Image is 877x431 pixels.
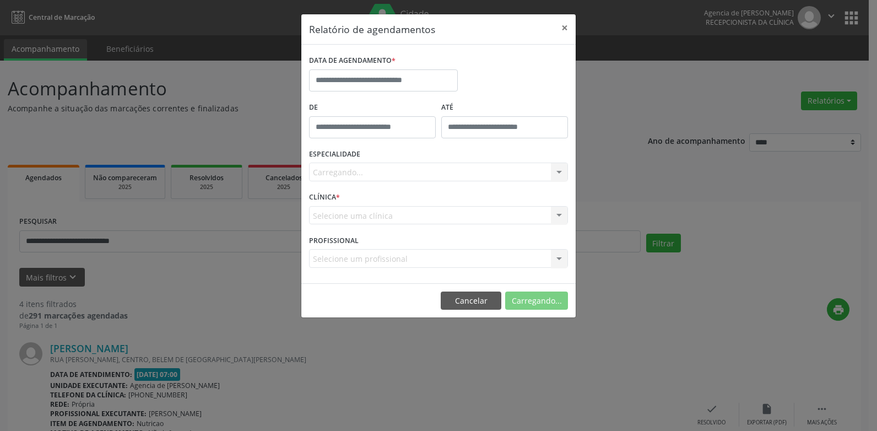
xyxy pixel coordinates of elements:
label: ESPECIALIDADE [309,146,360,163]
h5: Relatório de agendamentos [309,22,435,36]
label: CLÍNICA [309,189,340,206]
button: Close [554,14,576,41]
label: PROFISSIONAL [309,232,359,249]
label: De [309,99,436,116]
label: ATÉ [441,99,568,116]
button: Cancelar [441,292,501,310]
button: Carregando... [505,292,568,310]
label: DATA DE AGENDAMENTO [309,52,396,69]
